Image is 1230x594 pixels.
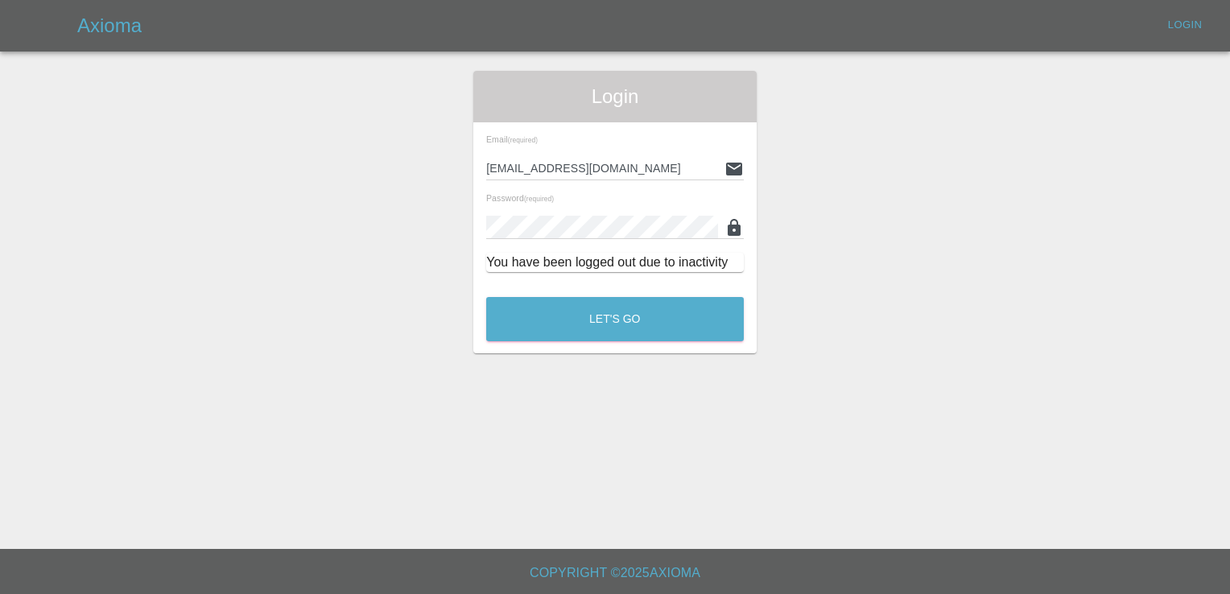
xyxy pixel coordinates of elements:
[486,297,744,341] button: Let's Go
[524,196,554,203] small: (required)
[486,193,554,203] span: Password
[486,253,744,272] div: You have been logged out due to inactivity
[486,134,538,144] span: Email
[13,562,1217,584] h6: Copyright © 2025 Axioma
[508,137,538,144] small: (required)
[486,84,744,109] span: Login
[1159,13,1211,38] a: Login
[77,13,142,39] h5: Axioma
